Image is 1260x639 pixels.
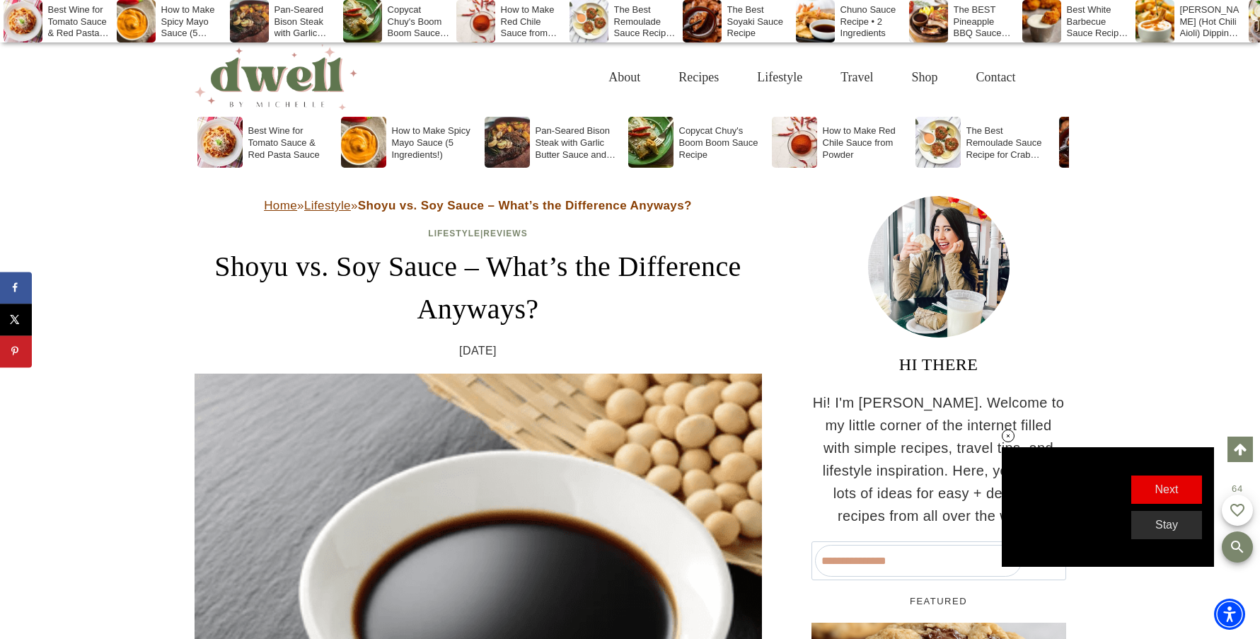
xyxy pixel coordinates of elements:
nav: Primary Navigation [589,54,1034,100]
span: stay [1155,519,1178,531]
a: Recipes [659,54,738,100]
a: Contact [957,54,1035,100]
div: Accessibility Menu [1214,599,1245,630]
time: [DATE] [459,342,497,360]
a: Scroll to top [1227,437,1253,462]
h5: FEATURED [811,594,1066,609]
a: Shop [892,54,956,100]
a: Home [264,199,297,212]
span: next [1155,483,1179,495]
a: Travel [821,54,892,100]
a: Lifestyle [304,199,351,212]
a: About [589,54,659,100]
span: » » [264,199,692,212]
a: Reviews [483,229,527,238]
strong: Shoyu vs. Soy Sauce – What’s the Difference Anyways? [358,199,692,212]
a: Lifestyle [738,54,821,100]
a: Lifestyle [428,229,480,238]
img: DWELL by michelle [195,45,357,110]
p: Hi! I'm [PERSON_NAME]. Welcome to my little corner of the internet filled with simple recipes, tr... [811,391,1066,527]
h3: HI THERE [811,352,1066,377]
span: | [428,229,527,238]
h1: Shoyu vs. Soy Sauce – What’s the Difference Anyways? [195,246,762,330]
